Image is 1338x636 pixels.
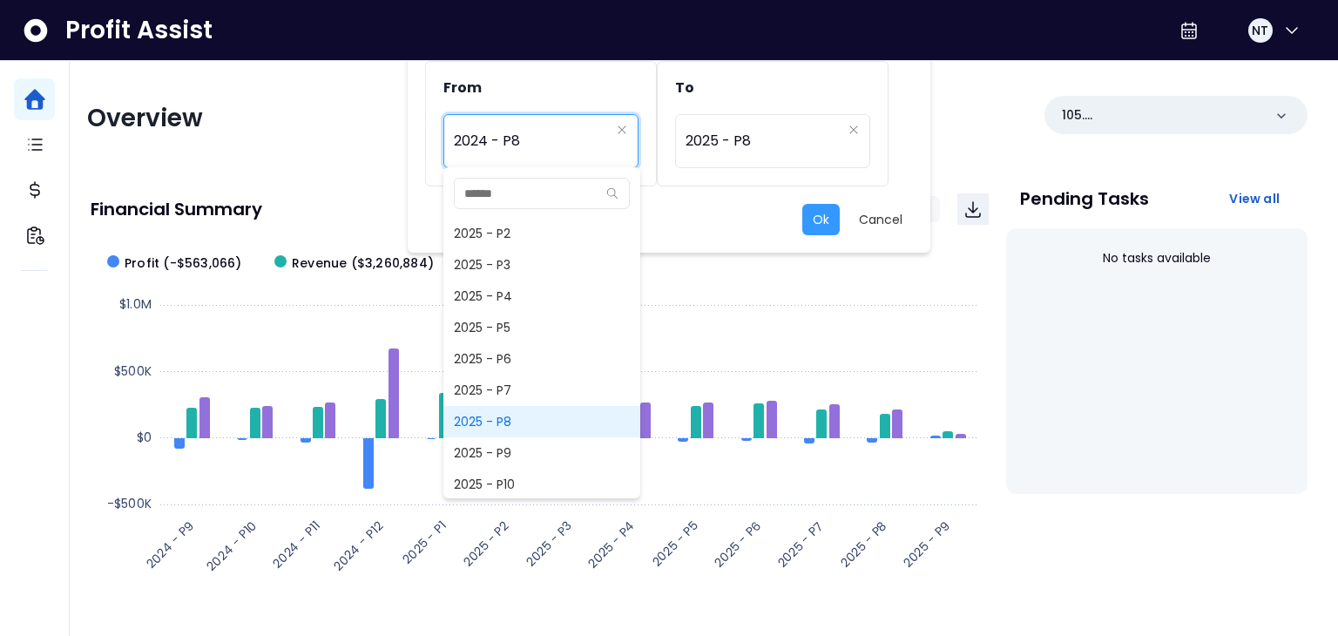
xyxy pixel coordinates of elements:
span: NT [1252,22,1268,39]
button: Clear [617,121,627,139]
span: 2025 - P2 [443,218,640,249]
span: 2024 - P8 [454,121,610,161]
span: 2025 - P9 [443,437,640,469]
span: 2025 - P5 [443,312,640,343]
span: To [675,78,694,98]
span: 2025 - P6 [443,343,640,375]
button: Clear [848,121,859,139]
button: Ok [802,204,840,235]
span: 2025 - P4 [443,281,640,312]
span: 2025 - P10 [443,469,640,500]
svg: search [606,187,618,200]
span: 2025 - P8 [686,121,841,161]
button: Cancel [848,204,913,235]
span: Profit Assist [65,15,213,46]
span: From [443,78,482,98]
span: 2025 - P8 [443,406,640,437]
span: 2025 - P7 [443,375,640,406]
span: 2025 - P3 [443,249,640,281]
svg: close [617,125,627,135]
svg: close [848,125,859,135]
